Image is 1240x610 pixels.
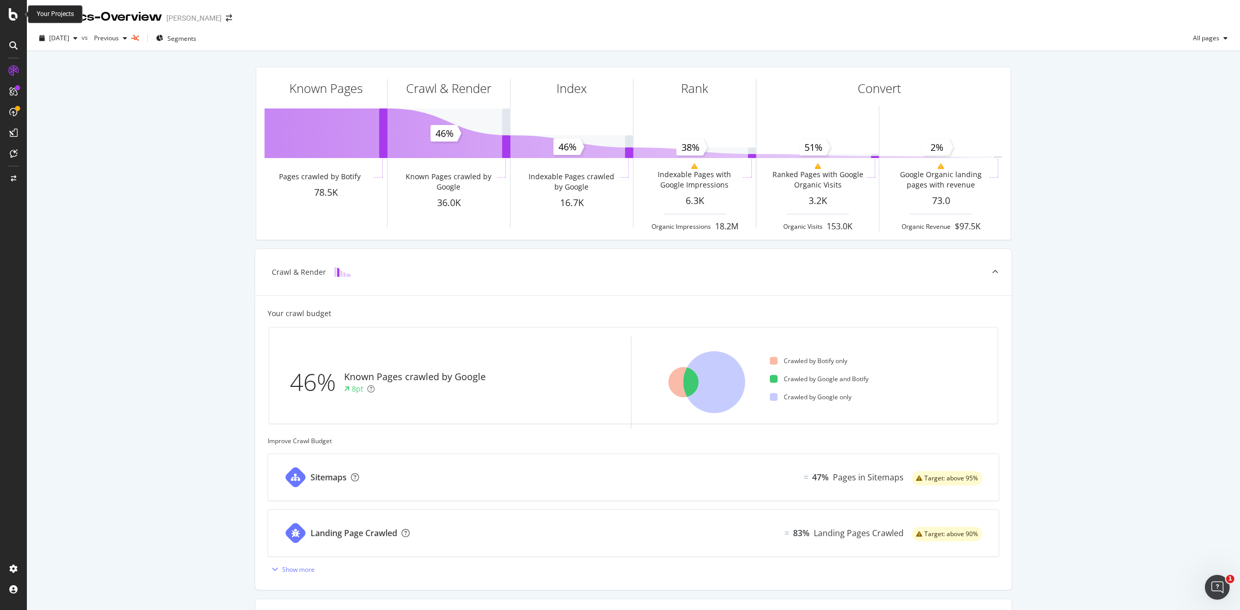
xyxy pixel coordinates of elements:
div: 78.5K [265,186,387,199]
div: Crawl & Render [272,267,326,277]
div: 36.0K [388,196,510,210]
div: 18.2M [715,221,738,232]
div: Landing Pages Crawled [814,527,904,539]
div: Analytics - Overview [35,8,162,26]
span: 2025 Oct. 12th [49,34,69,42]
button: All pages [1189,30,1232,46]
img: Equal [804,476,808,479]
span: Target: above 95% [924,475,978,481]
div: Indexable Pages with Google Impressions [648,169,740,190]
div: 47% [812,472,829,483]
div: Your crawl budget [268,308,331,319]
button: Segments [152,30,200,46]
div: 83% [793,527,810,539]
div: Sitemaps [311,472,347,483]
div: Organic Impressions [652,222,711,231]
div: 8pt [352,384,363,394]
span: vs [82,33,90,42]
span: All pages [1189,34,1219,42]
a: Landing Page CrawledEqual83%Landing Pages Crawledwarning label [268,509,999,557]
div: Crawled by Google only [770,393,851,401]
button: Previous [90,30,131,46]
div: warning label [912,527,982,541]
div: 46% [290,365,344,399]
button: [DATE] [35,30,82,46]
div: Indexable Pages crawled by Google [525,171,617,192]
div: 16.7K [510,196,633,210]
a: SitemapsEqual47%Pages in Sitemapswarning label [268,453,999,501]
div: arrow-right-arrow-left [226,14,232,22]
div: Improve Crawl Budget [268,436,999,445]
div: Crawled by Google and Botify [770,374,869,383]
div: warning label [912,471,982,486]
span: Segments [167,34,196,43]
span: Previous [90,34,119,42]
div: Pages crawled by Botify [279,171,361,182]
div: Crawl & Render [406,80,491,97]
div: 6.3K [633,194,756,208]
div: Crawled by Botify only [770,356,847,365]
div: [PERSON_NAME] [166,13,222,23]
div: Known Pages crawled by Google [402,171,494,192]
iframe: Intercom live chat [1205,575,1230,600]
div: Pages in Sitemaps [833,472,904,483]
div: Rank [681,80,708,97]
div: Show more [282,565,315,574]
div: Your Projects [37,10,74,19]
div: Known Pages crawled by Google [344,370,486,384]
div: Known Pages [289,80,363,97]
div: Landing Page Crawled [311,527,397,539]
img: block-icon [334,267,351,277]
div: Index [556,80,587,97]
span: Target: above 90% [924,531,978,537]
span: 1 [1226,575,1234,583]
img: Equal [785,531,789,535]
button: Show more [268,561,315,577]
